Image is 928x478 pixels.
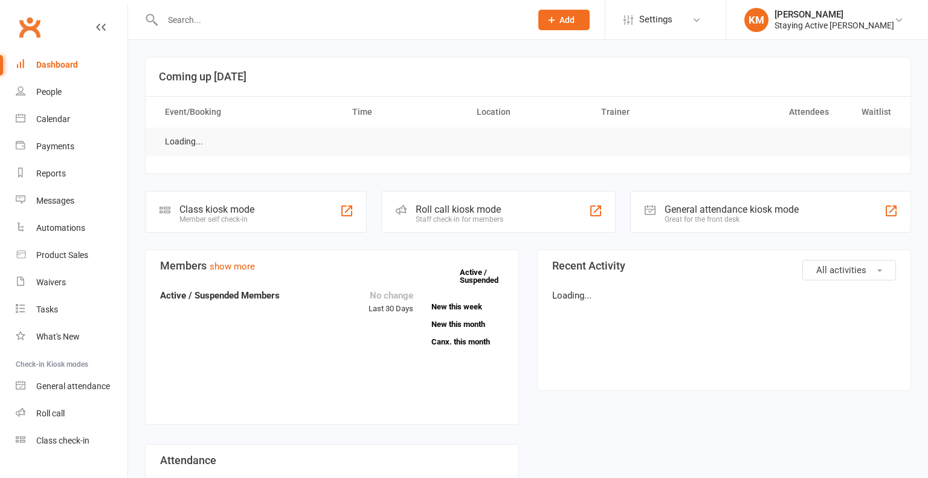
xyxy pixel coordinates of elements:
a: What's New [16,323,127,350]
td: Loading... [154,128,214,156]
div: Calendar [36,114,70,124]
div: General attendance kiosk mode [665,204,799,215]
a: Reports [16,160,127,187]
a: Waivers [16,269,127,296]
div: Roll call [36,409,65,418]
div: KM [744,8,768,32]
a: New this week [431,303,504,311]
div: Waivers [36,277,66,287]
div: Automations [36,223,85,233]
a: New this month [431,320,504,328]
div: Last 30 Days [369,288,413,315]
a: Canx. this month [431,338,504,346]
a: People [16,79,127,106]
div: Tasks [36,305,58,314]
h3: Coming up [DATE] [159,71,897,83]
div: People [36,87,62,97]
a: Dashboard [16,51,127,79]
span: Settings [639,6,672,33]
div: Roll call kiosk mode [416,204,503,215]
input: Search... [159,11,523,28]
a: Clubworx [14,12,45,42]
a: Payments [16,133,127,160]
h3: Members [160,260,504,272]
a: Automations [16,215,127,242]
span: All activities [816,265,866,276]
a: Tasks [16,296,127,323]
th: Location [466,97,590,128]
button: Add [538,10,590,30]
th: Time [341,97,466,128]
a: Messages [16,187,127,215]
th: Trainer [590,97,715,128]
a: General attendance kiosk mode [16,373,127,400]
div: Staying Active [PERSON_NAME] [775,20,894,31]
a: Calendar [16,106,127,133]
h3: Recent Activity [552,260,896,272]
span: Add [559,15,575,25]
div: No change [369,288,413,303]
div: Class check-in [36,436,89,445]
div: Reports [36,169,66,178]
th: Attendees [715,97,839,128]
div: Class kiosk mode [179,204,254,215]
div: Dashboard [36,60,78,69]
div: General attendance [36,381,110,391]
a: Class kiosk mode [16,427,127,454]
div: Payments [36,141,74,151]
a: Roll call [16,400,127,427]
div: Staff check-in for members [416,215,503,224]
div: Product Sales [36,250,88,260]
th: Event/Booking [154,97,341,128]
a: Product Sales [16,242,127,269]
button: All activities [802,260,896,280]
div: What's New [36,332,80,341]
a: Active / Suspended [460,259,513,293]
strong: Active / Suspended Members [160,290,280,301]
th: Waitlist [840,97,902,128]
div: Member self check-in [179,215,254,224]
div: [PERSON_NAME] [775,9,894,20]
div: Great for the front desk [665,215,799,224]
p: Loading... [552,288,896,303]
h3: Attendance [160,454,504,467]
a: show more [210,261,255,272]
div: Messages [36,196,74,205]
